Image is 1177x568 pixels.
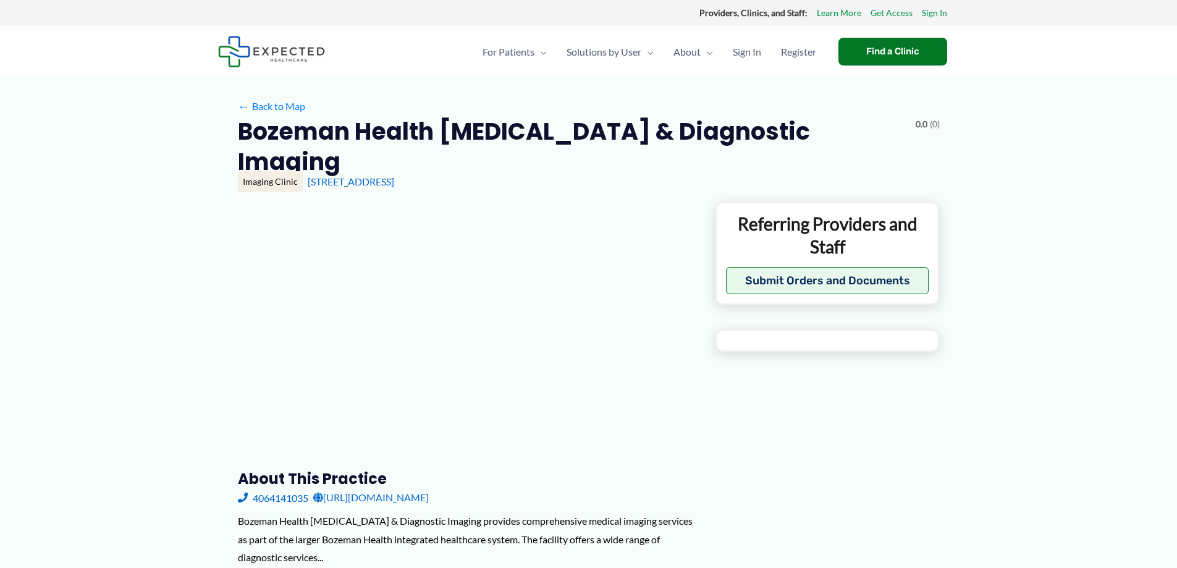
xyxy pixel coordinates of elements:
[238,171,303,192] div: Imaging Clinic
[726,267,929,294] button: Submit Orders and Documents
[699,7,808,18] strong: Providers, Clinics, and Staff:
[483,30,534,74] span: For Patients
[238,512,696,567] div: Bozeman Health [MEDICAL_DATA] & Diagnostic Imaging provides comprehensive medical imaging service...
[238,100,250,112] span: ←
[726,213,929,258] p: Referring Providers and Staff
[238,116,906,177] h2: Bozeman Health [MEDICAL_DATA] & Diagnostic Imaging
[641,30,654,74] span: Menu Toggle
[723,30,771,74] a: Sign In
[238,97,305,116] a: ←Back to Map
[557,30,664,74] a: Solutions by UserMenu Toggle
[838,38,947,66] a: Find a Clinic
[664,30,723,74] a: AboutMenu Toggle
[922,5,947,21] a: Sign In
[701,30,713,74] span: Menu Toggle
[781,30,816,74] span: Register
[930,116,940,132] span: (0)
[534,30,547,74] span: Menu Toggle
[473,30,557,74] a: For PatientsMenu Toggle
[871,5,913,21] a: Get Access
[733,30,761,74] span: Sign In
[771,30,826,74] a: Register
[218,36,325,67] img: Expected Healthcare Logo - side, dark font, small
[916,116,927,132] span: 0.0
[308,176,394,187] a: [STREET_ADDRESS]
[817,5,861,21] a: Learn More
[473,30,826,74] nav: Primary Site Navigation
[673,30,701,74] span: About
[313,488,429,507] a: [URL][DOMAIN_NAME]
[567,30,641,74] span: Solutions by User
[238,488,308,507] a: 4064141035
[238,469,696,488] h3: About this practice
